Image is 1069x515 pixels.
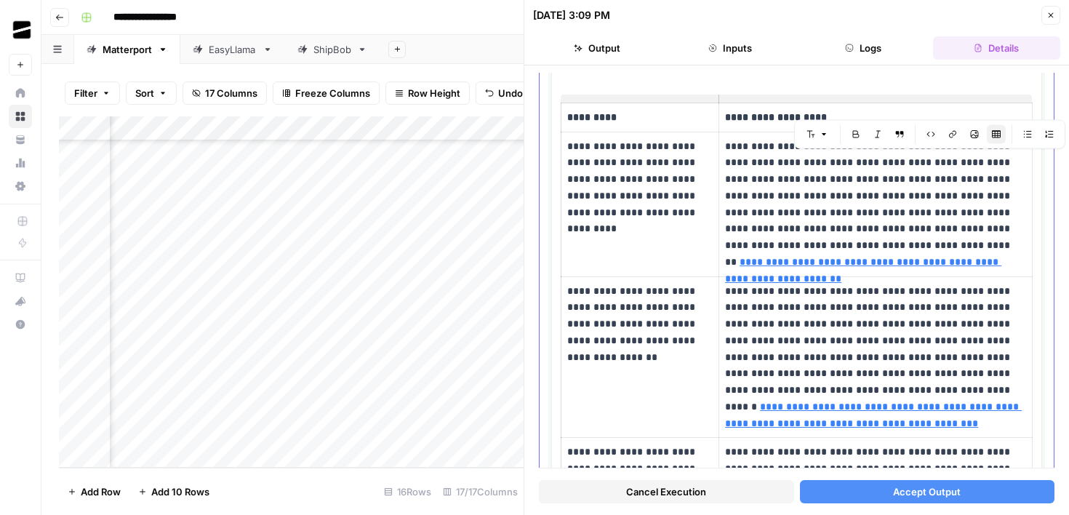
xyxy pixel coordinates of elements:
[9,151,32,175] a: Usage
[81,484,121,499] span: Add Row
[9,12,32,48] button: Workspace: OGM
[151,484,209,499] span: Add 10 Rows
[285,35,380,64] a: ShipBob
[476,81,532,105] button: Undo
[205,86,257,100] span: 17 Columns
[103,42,152,57] div: Matterport
[498,86,523,100] span: Undo
[209,42,257,57] div: EasyLlama
[800,480,1055,503] button: Accept Output
[74,86,97,100] span: Filter
[59,480,129,503] button: Add Row
[313,42,351,57] div: ShipBob
[9,81,32,105] a: Home
[933,36,1060,60] button: Details
[626,484,706,499] span: Cancel Execution
[893,484,961,499] span: Accept Output
[183,81,267,105] button: 17 Columns
[539,480,794,503] button: Cancel Execution
[9,128,32,151] a: Your Data
[800,36,927,60] button: Logs
[295,86,370,100] span: Freeze Columns
[666,36,793,60] button: Inputs
[129,480,218,503] button: Add 10 Rows
[378,480,437,503] div: 16 Rows
[126,81,177,105] button: Sort
[533,36,660,60] button: Output
[9,290,31,312] div: What's new?
[65,81,120,105] button: Filter
[408,86,460,100] span: Row Height
[533,8,610,23] div: [DATE] 3:09 PM
[74,35,180,64] a: Matterport
[437,480,524,503] div: 17/17 Columns
[180,35,285,64] a: EasyLlama
[385,81,470,105] button: Row Height
[9,290,32,313] button: What's new?
[9,17,35,43] img: OGM Logo
[9,105,32,128] a: Browse
[135,86,154,100] span: Sort
[9,175,32,198] a: Settings
[9,266,32,290] a: AirOps Academy
[9,313,32,336] button: Help + Support
[273,81,380,105] button: Freeze Columns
